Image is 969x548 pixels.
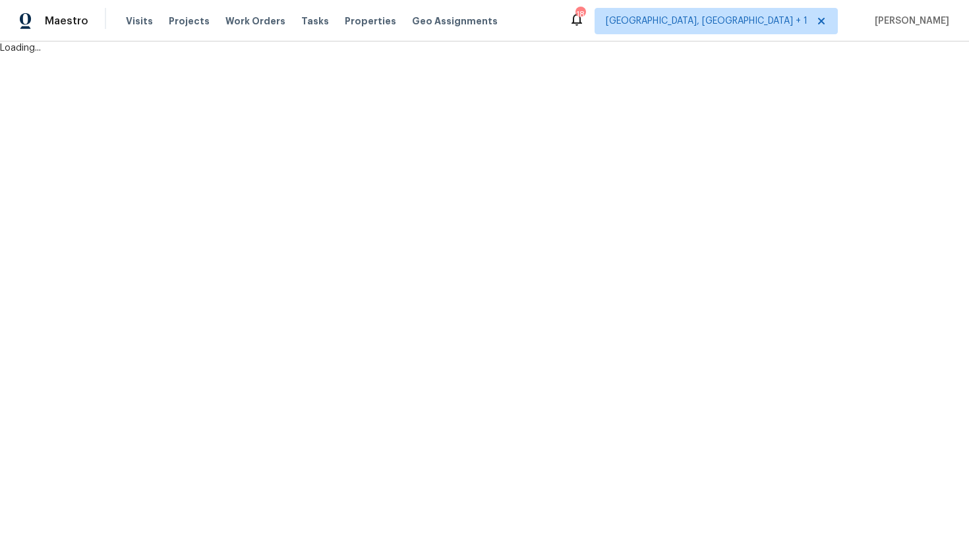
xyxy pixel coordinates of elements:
[169,14,210,28] span: Projects
[225,14,285,28] span: Work Orders
[345,14,396,28] span: Properties
[126,14,153,28] span: Visits
[301,16,329,26] span: Tasks
[45,14,88,28] span: Maestro
[869,14,949,28] span: [PERSON_NAME]
[412,14,498,28] span: Geo Assignments
[575,8,585,21] div: 18
[606,14,807,28] span: [GEOGRAPHIC_DATA], [GEOGRAPHIC_DATA] + 1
